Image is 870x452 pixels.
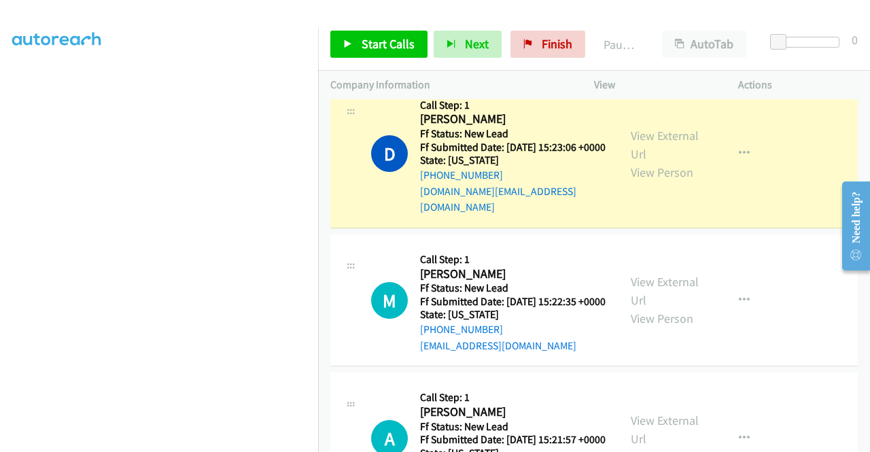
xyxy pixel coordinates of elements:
[510,31,585,58] a: Finish
[371,282,408,319] h1: M
[330,31,428,58] a: Start Calls
[631,274,699,308] a: View External Url
[420,127,606,141] h5: Ff Status: New Lead
[420,154,606,167] h5: State: [US_STATE]
[420,433,606,447] h5: Ff Submitted Date: [DATE] 15:21:57 +0000
[662,31,746,58] button: AutoTab
[631,413,699,447] a: View External Url
[420,253,606,266] h5: Call Step: 1
[465,36,489,52] span: Next
[420,295,606,309] h5: Ff Submitted Date: [DATE] 15:22:35 +0000
[631,164,693,180] a: View Person
[420,99,606,112] h5: Call Step: 1
[420,404,606,420] h2: [PERSON_NAME]
[420,266,606,282] h2: [PERSON_NAME]
[420,185,576,214] a: [DOMAIN_NAME][EMAIL_ADDRESS][DOMAIN_NAME]
[371,282,408,319] div: The call is yet to be attempted
[434,31,502,58] button: Next
[420,281,606,295] h5: Ff Status: New Lead
[738,77,858,93] p: Actions
[420,420,606,434] h5: Ff Status: New Lead
[594,77,714,93] p: View
[631,311,693,326] a: View Person
[852,31,858,49] div: 0
[631,128,699,162] a: View External Url
[420,141,606,154] h5: Ff Submitted Date: [DATE] 15:23:06 +0000
[420,323,503,336] a: [PHONE_NUMBER]
[831,172,870,280] iframe: Resource Center
[420,339,576,352] a: [EMAIL_ADDRESS][DOMAIN_NAME]
[604,35,638,54] p: Paused
[777,37,839,48] div: Delay between calls (in seconds)
[371,135,408,172] h1: D
[420,169,503,181] a: [PHONE_NUMBER]
[420,308,606,321] h5: State: [US_STATE]
[542,36,572,52] span: Finish
[420,111,606,127] h2: [PERSON_NAME]
[330,77,570,93] p: Company Information
[420,391,606,404] h5: Call Step: 1
[362,36,415,52] span: Start Calls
